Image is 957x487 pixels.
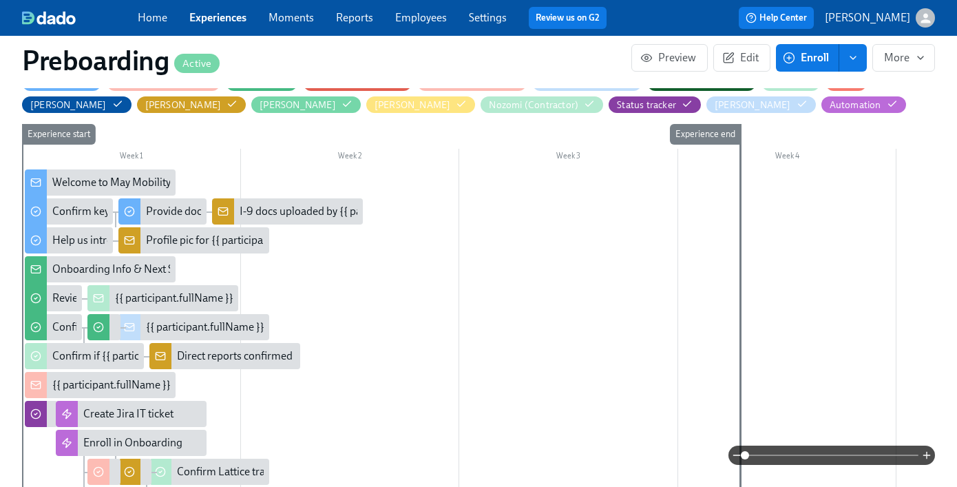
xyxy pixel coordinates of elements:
[713,44,770,72] button: Edit
[145,99,222,112] div: Hide Kaelyn
[884,51,923,65] span: More
[25,198,113,225] div: Confirm key details about yourself
[25,343,144,369] div: Confirm if {{ participant.startDate | MM/DD }} new joiners will have direct reports
[22,96,132,113] button: [PERSON_NAME]
[706,96,816,113] button: [PERSON_NAME]
[617,99,676,112] div: Hide Status tracker
[56,430,207,456] div: Enroll in Onboarding
[22,11,76,25] img: dado
[52,262,330,277] div: Onboarding Info & Next Steps for {{ participant.fullName }}
[481,96,603,113] button: Nozomi (Contractor)
[269,11,314,24] a: Moments
[240,204,733,219] div: I-9 docs uploaded by {{ participant.startDate | MM/DD }} new [PERSON_NAME] {{ participant.fullNam...
[786,51,829,65] span: Enroll
[52,233,210,248] div: Help us introduce you to the team
[146,320,420,335] div: {{ participant.fullName }} is now in the MVO Training sheet
[52,204,212,219] div: Confirm key details about yourself
[375,99,451,112] div: Hide Laura
[251,96,361,113] button: [PERSON_NAME]
[52,291,353,306] div: Review Hiring Manager Guide & provide link to onboarding plan
[529,7,607,29] button: Review us on G2
[25,227,113,253] div: Help us introduce you to the team
[30,99,107,112] div: Hide Josh
[138,11,167,24] a: Home
[631,44,708,72] button: Preview
[22,149,241,167] div: Week 1
[25,314,82,340] div: Confirm key details about {{ participant.firstName }}
[212,198,363,225] div: I-9 docs uploaded by {{ participant.startDate | MM/DD }} new [PERSON_NAME] {{ participant.fullNam...
[115,291,331,306] div: {{ participant.fullName }}'s 30-60-90 day plan
[56,401,207,427] div: Create Jira IT ticket
[22,11,138,25] a: dado
[746,11,807,25] span: Help Center
[25,285,82,311] div: Review Hiring Manager Guide & provide link to onboarding plan
[118,314,269,340] div: {{ participant.fullName }} is now in the MVO Training sheet
[241,149,460,167] div: Week 2
[739,7,814,29] button: Help Center
[366,96,476,113] button: [PERSON_NAME]
[260,99,336,112] div: Hide Lacey Heiss
[469,11,507,24] a: Settings
[52,320,296,335] div: Confirm key details about {{ participant.firstName }}
[137,96,246,113] button: [PERSON_NAME]
[643,51,696,65] span: Preview
[149,459,269,485] div: Confirm Lattice track
[25,169,176,196] div: Welcome to May Mobility, {{ participant.firstName }}! 🎉
[825,10,910,25] p: [PERSON_NAME]
[83,406,173,422] div: Create Jira IT ticket
[821,96,906,113] button: Automation
[118,198,207,225] div: Provide documents for your I-9 verification
[776,44,839,72] button: Enroll
[830,99,881,112] div: Hide Automation
[177,464,275,479] div: Confirm Lattice track
[22,44,220,77] h1: Preboarding
[177,349,704,364] div: Direct reports confirmed for {{ participant.startDate | MM/DD }} new [PERSON_NAME] {{ participant...
[25,372,176,398] div: {{ participant.fullName }} is joining the team on {{ participant.startDate | MMM DD YYYY }} 🎉
[52,349,430,364] div: Confirm if {{ participant.startDate | MM/DD }} new joiners will have direct reports
[670,124,741,145] div: Experience end
[146,233,604,248] div: Profile pic for {{ participant.startDate | MM/DD }} new [PERSON_NAME] {{ participant.fullName }}
[52,377,489,393] div: {{ participant.fullName }} is joining the team on {{ participant.startDate | MMM DD YYYY }} 🎉
[118,227,269,253] div: Profile pic for {{ participant.startDate | MM/DD }} new [PERSON_NAME] {{ participant.fullName }}
[149,343,300,369] div: Direct reports confirmed for {{ participant.startDate | MM/DD }} new [PERSON_NAME] {{ participant...
[839,44,867,72] button: enroll
[678,149,897,167] div: Week 4
[725,51,759,65] span: Edit
[52,175,316,190] div: Welcome to May Mobility, {{ participant.firstName }}! 🎉
[146,204,347,219] div: Provide documents for your I-9 verification
[825,8,935,28] button: [PERSON_NAME]
[489,99,578,112] div: Hide Nozomi (Contractor)
[715,99,791,112] div: Hide Tomoko Iwai
[83,435,182,450] div: Enroll in Onboarding
[459,149,678,167] div: Week 3
[22,124,96,145] div: Experience start
[336,11,373,24] a: Reports
[872,44,935,72] button: More
[609,96,701,113] button: Status tracker
[189,11,246,24] a: Experiences
[25,256,176,282] div: Onboarding Info & Next Steps for {{ participant.fullName }}
[395,11,447,24] a: Employees
[87,285,238,311] div: {{ participant.fullName }}'s 30-60-90 day plan
[174,59,220,69] span: Active
[536,11,600,25] a: Review us on G2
